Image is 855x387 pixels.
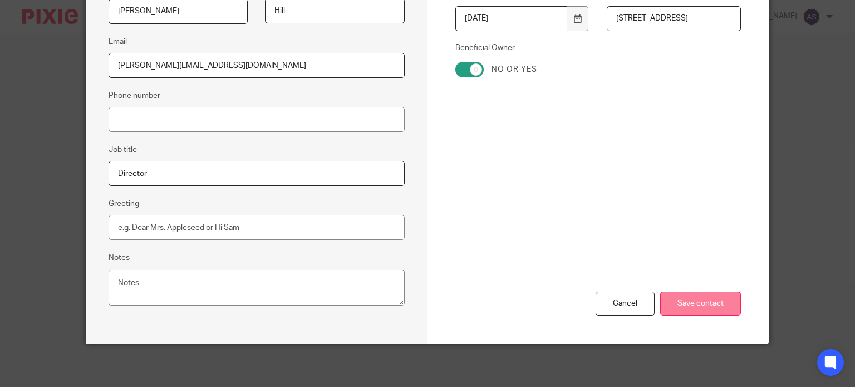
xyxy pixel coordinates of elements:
[109,36,127,47] label: Email
[455,6,567,31] input: Use the arrow keys to pick a date
[109,198,139,209] label: Greeting
[660,292,741,316] input: Save contact
[109,215,405,240] input: e.g. Dear Mrs. Appleseed or Hi Sam
[109,90,160,101] label: Phone number
[109,252,130,263] label: Notes
[492,64,537,75] label: No or yes
[109,144,137,155] label: Job title
[596,292,655,316] div: Cancel
[455,42,589,53] label: Beneficial Owner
